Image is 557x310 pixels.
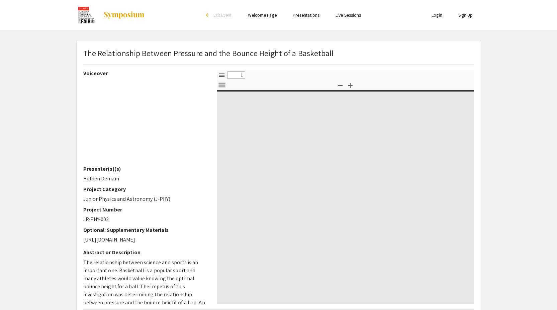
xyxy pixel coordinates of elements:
span: Exit Event [213,12,232,18]
h2: Voiceover [83,70,207,76]
a: CoorsTek Denver Metro Regional Science and Engineering Fair [76,7,145,23]
a: Login [432,12,442,18]
input: Page [227,71,245,79]
button: Tools [216,80,228,90]
h2: Project Number [83,206,207,213]
p: [URL][DOMAIN_NAME] [83,236,207,244]
p: Junior Physics and Astronomy (J-PHY) [83,195,207,203]
img: CoorsTek Denver Metro Regional Science and Engineering Fair [76,7,96,23]
iframe: Chat [5,280,28,305]
h2: Optional: Supplementary Materials [83,227,207,233]
button: Zoom Out [335,80,346,90]
h2: Project Category [83,186,207,192]
a: Presentations [293,12,319,18]
div: arrow_back_ios [206,13,210,17]
a: Sign Up [458,12,473,18]
a: Welcome Page [248,12,277,18]
h2: Abstract or Description [83,249,207,256]
h2: Presenter(s)(s) [83,166,207,172]
p: Holden Demain [83,175,207,183]
iframe: Denver Metro Science Fair Video [83,79,207,166]
a: Live Sessions [336,12,361,18]
img: Symposium by ForagerOne [103,11,145,19]
button: Zoom In [345,80,356,90]
p: The Relationship Between Pressure and the Bounce Height of a Basketball [83,47,334,59]
p: JR-PHY-002 [83,215,207,223]
button: Toggle Sidebar [216,70,228,80]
